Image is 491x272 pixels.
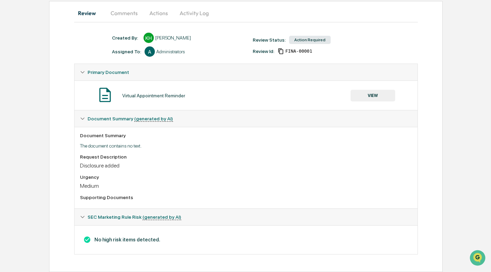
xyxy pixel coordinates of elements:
[23,59,87,65] div: We're available if you need us!
[144,33,154,43] div: KH
[143,5,174,21] button: Actions
[74,5,105,21] button: Review
[14,87,44,94] span: Preclearance
[112,49,141,54] div: Assigned To:
[23,53,113,59] div: Start new chat
[351,90,395,101] button: VIEW
[174,5,214,21] button: Activity Log
[112,35,140,41] div: Created By: ‎ ‎
[80,154,412,160] div: Request Description
[88,214,181,220] span: SEC Marketing Rule Risk
[75,64,418,80] div: Primary Document
[96,86,114,104] img: Document Icon
[253,37,286,43] div: Review Status:
[80,162,412,169] div: Disclosure added
[80,143,412,149] p: The document contains no text.
[80,236,412,243] h3: No high risk items detected.
[142,214,181,220] u: (generated by AI)
[50,87,55,93] div: 🗄️
[469,249,488,268] iframe: Open customer support
[47,84,88,96] a: 🗄️Attestations
[74,5,418,21] div: secondary tabs example
[145,46,155,57] div: A
[105,5,143,21] button: Comments
[7,14,125,25] p: How can we help?
[80,133,412,138] div: Document Summary
[75,110,418,127] div: Document Summary (generated by AI)
[117,55,125,63] button: Start new chat
[7,53,19,65] img: 1746055101610-c473b297-6a78-478c-a979-82029cc54cd1
[156,49,185,54] div: Administrators
[4,97,46,109] a: 🔎Data Lookup
[48,116,83,122] a: Powered byPylon
[122,93,185,98] div: Virtual Appointment Reminder
[68,117,83,122] span: Pylon
[75,209,418,225] div: SEC Marketing Rule Risk (generated by AI)
[7,100,12,106] div: 🔎
[80,174,412,180] div: Urgency
[75,225,418,254] div: Document Summary (generated by AI)
[80,183,412,189] div: Medium
[88,116,173,121] span: Document Summary
[80,195,412,200] div: Supporting Documents
[57,87,85,94] span: Attestations
[285,48,312,54] span: 9ba3a6ba-4789-45ac-9a39-0e3628127ec5
[7,87,12,93] div: 🖐️
[134,116,173,122] u: (generated by AI)
[88,69,129,75] span: Primary Document
[75,127,418,208] div: Document Summary (generated by AI)
[4,84,47,96] a: 🖐️Preclearance
[253,48,274,54] div: Review Id:
[289,36,331,44] div: Action Required
[14,100,43,107] span: Data Lookup
[75,80,418,110] div: Primary Document
[155,35,191,41] div: [PERSON_NAME]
